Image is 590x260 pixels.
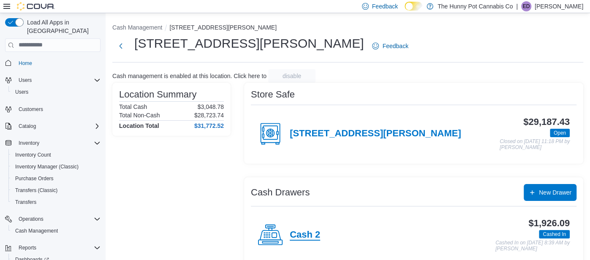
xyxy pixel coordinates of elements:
span: Reports [19,244,36,251]
button: New Drawer [524,184,576,201]
span: Transfers [15,199,36,206]
span: Cashed In [543,230,566,238]
h3: Location Summary [119,89,196,100]
span: Purchase Orders [12,173,101,184]
button: Inventory Count [8,149,104,161]
button: Operations [2,213,104,225]
p: Cashed In on [DATE] 8:39 AM by [PERSON_NAME] [495,240,570,252]
button: Catalog [15,121,39,131]
a: Cash Management [12,226,61,236]
span: Inventory Manager (Classic) [15,163,79,170]
button: Reports [2,242,104,254]
h4: $31,772.52 [194,122,224,129]
p: Cash management is enabled at this location. Click here to [112,73,266,79]
h1: [STREET_ADDRESS][PERSON_NAME] [134,35,364,52]
span: Operations [19,216,44,222]
span: Cash Management [12,226,101,236]
span: Cash Management [15,227,58,234]
h4: [STREET_ADDRESS][PERSON_NAME] [290,128,461,139]
h3: $1,926.09 [528,218,570,228]
span: Users [15,89,28,95]
span: Inventory [15,138,101,148]
button: Next [112,38,129,54]
span: Open [554,129,566,137]
span: Users [19,77,32,84]
h3: Store Safe [251,89,295,100]
h6: Total Non-Cash [119,112,160,119]
button: disable [268,69,315,83]
span: Transfers (Classic) [12,185,101,195]
h3: $29,187.43 [523,117,570,127]
span: Operations [15,214,101,224]
a: Customers [15,104,46,114]
h4: Cash 2 [290,230,320,241]
button: Cash Management [112,24,162,31]
button: Users [2,74,104,86]
button: Operations [15,214,47,224]
button: Transfers [8,196,104,208]
button: Users [15,75,35,85]
button: Inventory [15,138,43,148]
p: $3,048.78 [198,103,224,110]
p: Closed on [DATE] 11:18 PM by [PERSON_NAME] [500,139,570,150]
span: Customers [15,104,101,114]
a: Transfers (Classic) [12,185,61,195]
span: Open [550,129,570,137]
a: Home [15,58,35,68]
h4: Location Total [119,122,159,129]
span: Inventory Count [15,152,51,158]
span: Transfers (Classic) [15,187,57,194]
span: Inventory [19,140,39,146]
nav: An example of EuiBreadcrumbs [112,23,583,33]
span: Purchase Orders [15,175,54,182]
div: Emmerson Dias [521,1,531,11]
span: disable [283,72,301,80]
button: Cash Management [8,225,104,237]
span: Users [15,75,101,85]
button: Reports [15,243,40,253]
span: Transfers [12,197,101,207]
a: Users [12,87,32,97]
p: $28,723.74 [194,112,224,119]
span: Load All Apps in [GEOGRAPHIC_DATA] [24,18,101,35]
span: Home [19,60,32,67]
button: Purchase Orders [8,173,104,184]
span: Catalog [19,123,36,130]
span: Inventory Manager (Classic) [12,162,101,172]
span: Cashed In [539,230,570,238]
span: Catalog [15,121,101,131]
button: Users [8,86,104,98]
h3: Cash Drawers [251,187,310,198]
h6: Total Cash [119,103,147,110]
span: Reports [15,243,101,253]
p: | [516,1,518,11]
input: Dark Mode [405,2,422,11]
button: Transfers (Classic) [8,184,104,196]
span: Home [15,58,101,68]
button: [STREET_ADDRESS][PERSON_NAME] [169,24,277,31]
button: Catalog [2,120,104,132]
span: Inventory Count [12,150,101,160]
span: ED [523,1,530,11]
img: Cova [17,2,55,11]
span: Feedback [382,42,408,50]
p: The Hunny Pot Cannabis Co [438,1,513,11]
span: Customers [19,106,43,113]
p: [PERSON_NAME] [535,1,583,11]
span: New Drawer [539,188,571,197]
a: Feedback [369,38,411,54]
span: Feedback [372,2,398,11]
button: Inventory Manager (Classic) [8,161,104,173]
span: Users [12,87,101,97]
button: Home [2,57,104,69]
button: Inventory [2,137,104,149]
a: Transfers [12,197,40,207]
a: Purchase Orders [12,173,57,184]
button: Customers [2,103,104,115]
a: Inventory Manager (Classic) [12,162,82,172]
a: Inventory Count [12,150,54,160]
